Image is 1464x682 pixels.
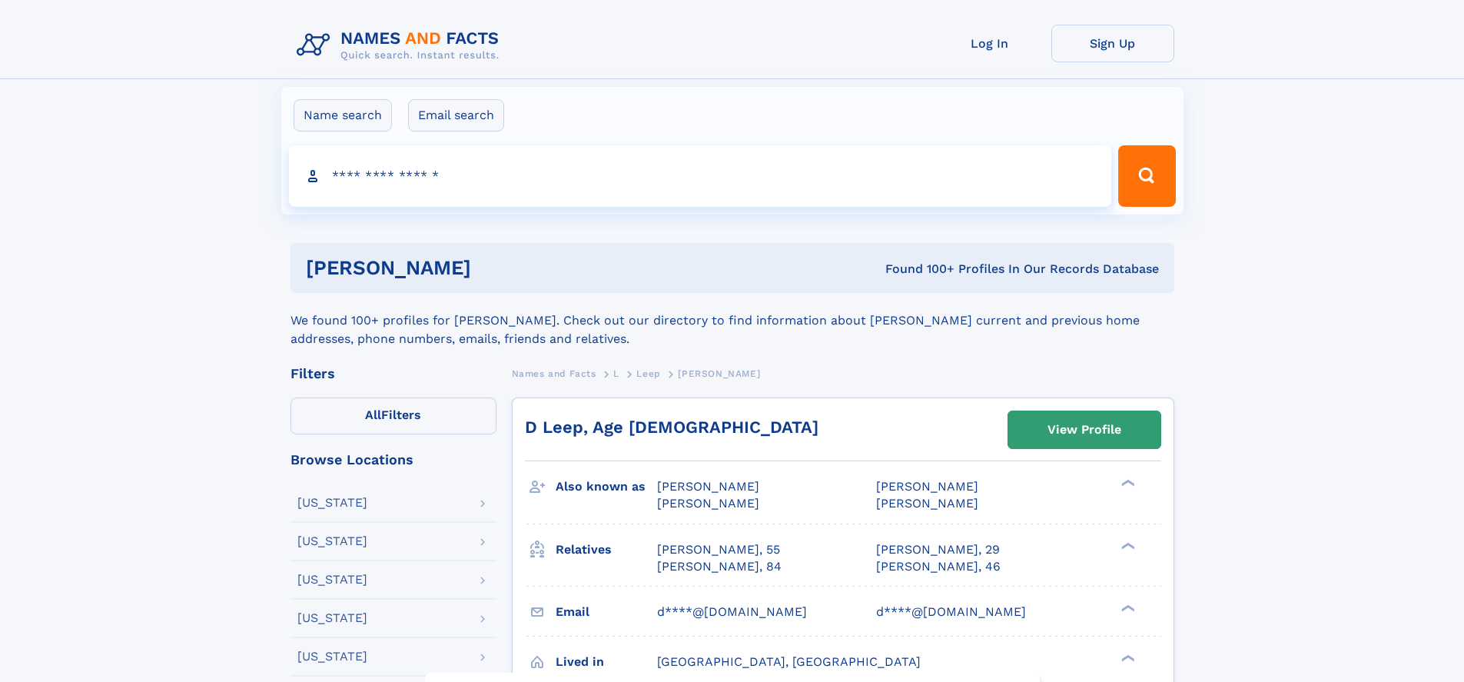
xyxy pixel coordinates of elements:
[678,261,1159,278] div: Found 100+ Profiles In Our Records Database
[297,574,367,586] div: [US_STATE]
[1117,653,1136,663] div: ❯
[1117,541,1136,551] div: ❯
[657,496,759,511] span: [PERSON_NAME]
[876,479,978,494] span: [PERSON_NAME]
[876,541,1000,558] a: [PERSON_NAME], 29
[297,497,367,509] div: [US_STATE]
[290,398,496,434] label: Filters
[290,293,1174,348] div: We found 100+ profiles for [PERSON_NAME]. Check out our directory to find information about [PERS...
[1118,145,1175,207] button: Search Button
[512,364,596,383] a: Names and Facts
[294,99,392,131] label: Name search
[657,558,782,575] a: [PERSON_NAME], 84
[613,368,619,379] span: L
[290,367,496,381] div: Filters
[297,650,367,663] div: [US_STATE]
[657,541,780,558] a: [PERSON_NAME], 55
[556,537,657,563] h3: Relatives
[556,649,657,675] h3: Lived in
[365,408,381,422] span: All
[1008,411,1160,448] a: View Profile
[556,474,657,500] h3: Also known as
[408,99,504,131] label: Email search
[636,368,660,379] span: Leep
[297,535,367,547] div: [US_STATE]
[1051,25,1174,62] a: Sign Up
[525,418,818,437] a: D Leep, Age [DEMOGRAPHIC_DATA]
[556,599,657,625] h3: Email
[678,368,760,379] span: [PERSON_NAME]
[1117,478,1136,488] div: ❯
[657,654,921,669] span: [GEOGRAPHIC_DATA], [GEOGRAPHIC_DATA]
[928,25,1051,62] a: Log In
[1047,412,1121,447] div: View Profile
[290,453,496,467] div: Browse Locations
[876,496,978,511] span: [PERSON_NAME]
[297,612,367,624] div: [US_STATE]
[876,558,1001,575] a: [PERSON_NAME], 46
[613,364,619,383] a: L
[290,25,512,66] img: Logo Names and Facts
[1117,603,1136,613] div: ❯
[657,479,759,494] span: [PERSON_NAME]
[636,364,660,383] a: Leep
[306,258,679,278] h1: [PERSON_NAME]
[289,145,1112,207] input: search input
